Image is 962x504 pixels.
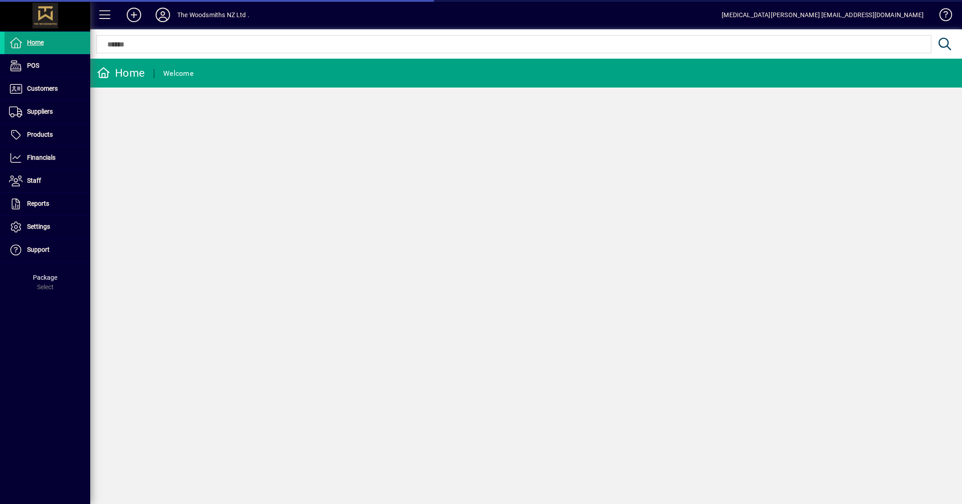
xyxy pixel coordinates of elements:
[27,246,50,253] span: Support
[27,177,41,184] span: Staff
[27,154,55,161] span: Financials
[722,8,924,22] div: [MEDICAL_DATA][PERSON_NAME] [EMAIL_ADDRESS][DOMAIN_NAME]
[148,7,177,23] button: Profile
[27,62,39,69] span: POS
[5,78,90,100] a: Customers
[5,124,90,146] a: Products
[5,239,90,261] a: Support
[163,66,193,81] div: Welcome
[933,2,951,31] a: Knowledge Base
[27,223,50,230] span: Settings
[5,55,90,77] a: POS
[33,274,57,281] span: Package
[5,147,90,169] a: Financials
[5,170,90,192] a: Staff
[27,108,53,115] span: Suppliers
[177,8,249,22] div: The Woodsmiths NZ Ltd .
[5,101,90,123] a: Suppliers
[27,85,58,92] span: Customers
[27,131,53,138] span: Products
[5,216,90,238] a: Settings
[27,39,44,46] span: Home
[97,66,145,80] div: Home
[5,193,90,215] a: Reports
[27,200,49,207] span: Reports
[120,7,148,23] button: Add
